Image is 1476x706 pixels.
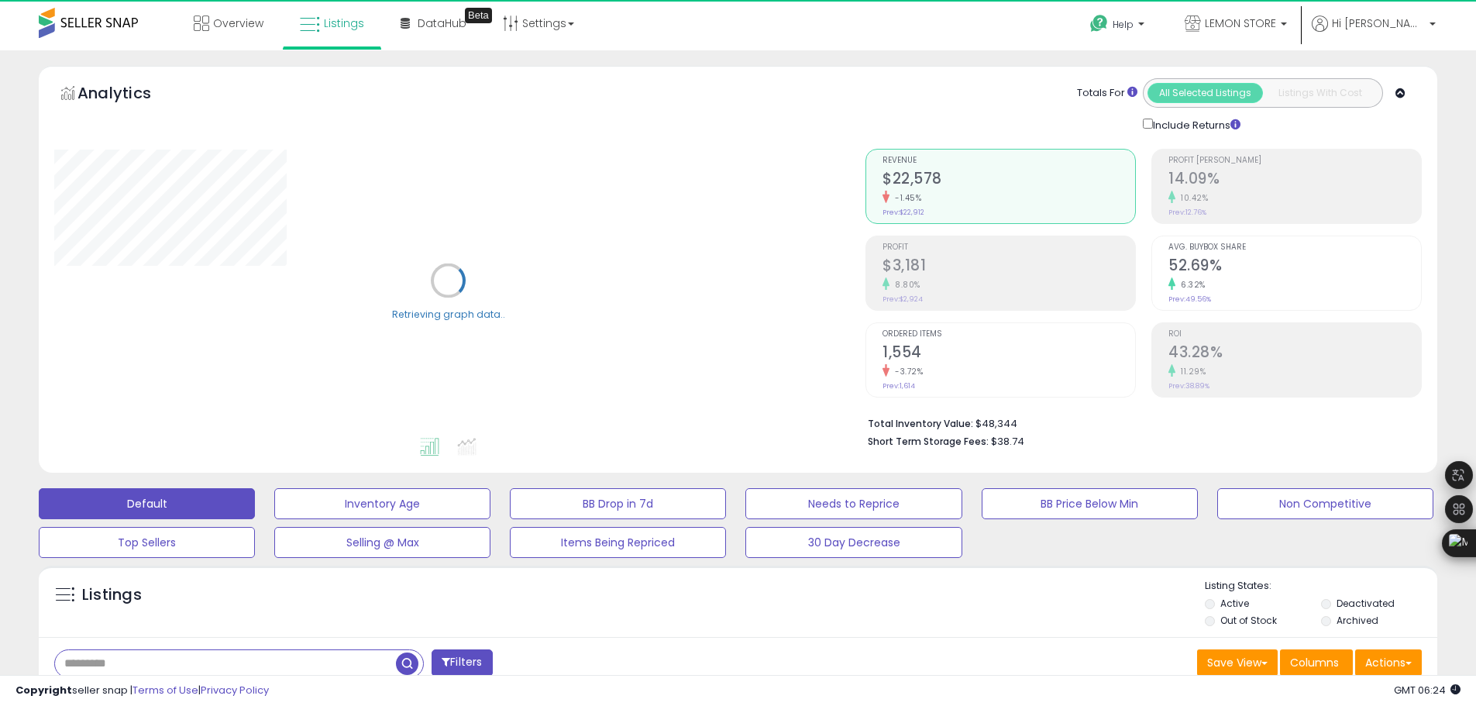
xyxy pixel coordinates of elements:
small: 6.32% [1175,279,1206,291]
h2: $22,578 [883,170,1135,191]
small: Prev: 1,614 [883,381,915,391]
span: Revenue [883,157,1135,165]
strong: Copyright [15,683,72,697]
div: Tooltip anchor [465,8,492,23]
button: Default [39,488,255,519]
h2: $3,181 [883,257,1135,277]
button: Inventory Age [274,488,490,519]
label: Active [1220,597,1249,610]
h5: Analytics [77,82,181,108]
span: Profit [883,243,1135,252]
span: 2025-09-6 06:24 GMT [1394,683,1461,697]
button: Needs to Reprice [745,488,962,519]
button: Non Competitive [1217,488,1433,519]
span: Profit [PERSON_NAME] [1168,157,1421,165]
a: Hi [PERSON_NAME] [1312,15,1436,50]
small: 8.80% [889,279,920,291]
a: Terms of Use [132,683,198,697]
button: Selling @ Max [274,527,490,558]
li: $48,344 [868,413,1410,432]
button: Items Being Repriced [510,527,726,558]
button: 30 Day Decrease [745,527,962,558]
button: Columns [1280,649,1353,676]
span: LEMON STORE [1205,15,1276,31]
p: Listing States: [1205,579,1437,594]
button: Listings With Cost [1262,83,1378,103]
a: Help [1078,2,1160,50]
h2: 43.28% [1168,343,1421,364]
i: Get Help [1089,14,1109,33]
label: Archived [1337,614,1378,627]
span: Ordered Items [883,330,1135,339]
a: Privacy Policy [201,683,269,697]
h5: Listings [82,584,142,606]
span: Listings [324,15,364,31]
h2: 52.69% [1168,257,1421,277]
small: Prev: $22,912 [883,208,924,217]
button: Save View [1197,649,1278,676]
button: Filters [432,649,492,677]
label: Deactivated [1337,597,1395,610]
button: Actions [1355,649,1422,676]
div: seller snap | | [15,684,269,698]
span: Hi [PERSON_NAME] [1332,15,1425,31]
small: Prev: 12.76% [1168,208,1206,217]
span: DataHub [418,15,466,31]
div: Retrieving graph data.. [392,307,505,321]
button: All Selected Listings [1147,83,1263,103]
small: Prev: 38.89% [1168,381,1209,391]
label: Out of Stock [1220,614,1277,627]
span: Overview [213,15,263,31]
b: Short Term Storage Fees: [868,435,989,448]
small: 10.42% [1175,192,1208,204]
small: -3.72% [889,366,923,377]
span: Columns [1290,655,1339,670]
h2: 1,554 [883,343,1135,364]
small: Prev: $2,924 [883,294,923,304]
button: BB Price Below Min [982,488,1198,519]
span: Help [1113,18,1134,31]
h2: 14.09% [1168,170,1421,191]
small: Prev: 49.56% [1168,294,1211,304]
span: $38.74 [991,434,1024,449]
small: 11.29% [1175,366,1206,377]
button: BB Drop in 7d [510,488,726,519]
div: Totals For [1077,86,1137,101]
div: Include Returns [1131,115,1259,133]
b: Total Inventory Value: [868,417,973,430]
span: Avg. Buybox Share [1168,243,1421,252]
button: Top Sellers [39,527,255,558]
small: -1.45% [889,192,921,204]
span: ROI [1168,330,1421,339]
